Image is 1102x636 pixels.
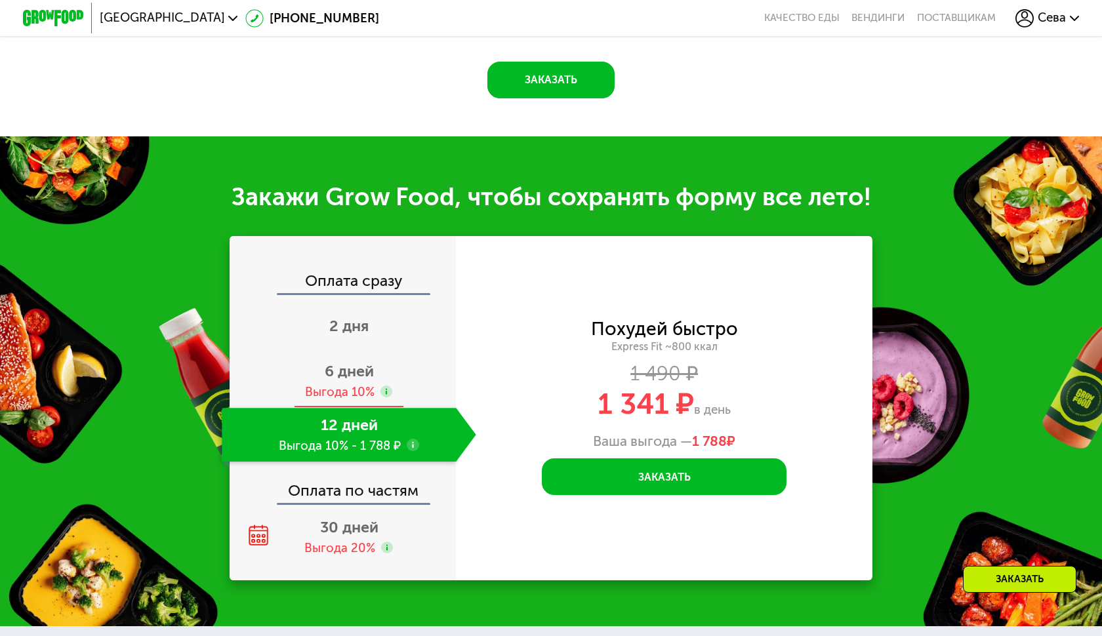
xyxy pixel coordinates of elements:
div: поставщикам [917,12,996,24]
div: Ваша выгода — [456,433,872,450]
a: Качество еды [764,12,840,24]
div: Оплата по частям [231,467,456,503]
span: [GEOGRAPHIC_DATA] [100,12,225,24]
div: Заказать [963,566,1076,593]
div: Express Fit ~800 ккал [456,340,872,353]
a: [PHONE_NUMBER] [245,9,379,28]
span: 30 дней [320,518,378,536]
span: 6 дней [325,362,374,380]
button: Заказать [487,62,615,98]
div: Выгода 20% [304,540,375,557]
div: 1 490 ₽ [456,365,872,382]
span: 1 788 [692,433,727,449]
span: 2 дня [329,317,369,335]
a: Вендинги [851,12,905,24]
span: 1 341 ₽ [598,386,694,422]
div: Оплата сразу [231,258,456,294]
div: Похудей быстро [591,321,738,338]
span: ₽ [692,433,735,450]
span: Сева [1038,12,1066,24]
div: Выгода 10% [305,384,375,401]
button: Заказать [542,458,786,495]
span: в день [694,402,731,417]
